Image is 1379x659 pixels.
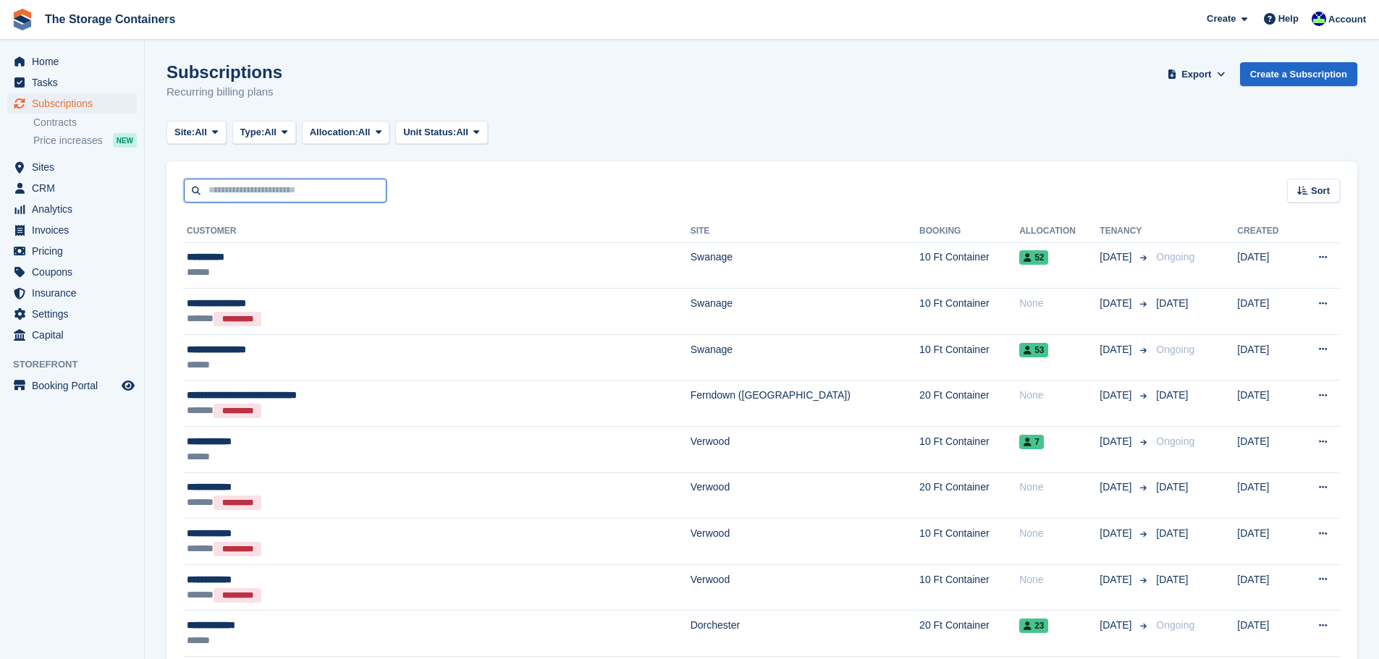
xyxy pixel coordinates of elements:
span: 53 [1019,343,1048,357]
a: The Storage Containers [39,7,181,31]
td: Dorchester [691,611,919,657]
span: [DATE] [1156,574,1188,585]
p: Recurring billing plans [166,84,282,101]
span: Type: [240,125,265,140]
span: Create [1207,12,1236,26]
span: CRM [32,178,119,198]
div: None [1019,388,1100,403]
td: 10 Ft Container [919,289,1019,335]
td: [DATE] [1237,427,1296,473]
span: [DATE] [1156,297,1188,309]
div: None [1019,480,1100,495]
td: Swanage [691,289,919,335]
span: [DATE] [1100,296,1134,311]
span: Invoices [32,220,119,240]
button: Unit Status: All [395,121,487,145]
span: [DATE] [1100,618,1134,633]
span: Settings [32,304,119,324]
button: Allocation: All [302,121,390,145]
span: Price increases [33,134,103,148]
button: Type: All [232,121,296,145]
td: [DATE] [1237,380,1296,427]
th: Site [691,220,919,243]
a: menu [7,283,137,303]
th: Tenancy [1100,220,1150,243]
span: All [456,125,468,140]
a: Contracts [33,116,137,129]
td: Verwood [691,564,919,611]
td: [DATE] [1237,289,1296,335]
td: 10 Ft Container [919,242,1019,289]
span: [DATE] [1100,480,1134,495]
span: Booking Portal [32,375,119,396]
td: Verwood [691,519,919,565]
td: [DATE] [1237,564,1296,611]
td: Verwood [691,427,919,473]
div: NEW [113,133,137,148]
td: Ferndown ([GEOGRAPHIC_DATA]) [691,380,919,427]
span: Sort [1311,184,1330,198]
td: 10 Ft Container [919,427,1019,473]
td: [DATE] [1237,519,1296,565]
td: Verwood [691,472,919,519]
th: Created [1237,220,1296,243]
th: Allocation [1019,220,1100,243]
span: Ongoing [1156,619,1194,631]
span: Storefront [13,357,144,372]
a: Price increases NEW [33,132,137,148]
span: Ongoing [1156,344,1194,355]
img: stora-icon-8386f47178a22dfd0bd8f6a31ec36ba5ce8667c1dd55bd0f319d3a0aa187defe.svg [12,9,33,30]
span: Export [1181,67,1211,82]
span: Subscriptions [32,93,119,114]
span: 7 [1019,435,1044,449]
div: None [1019,526,1100,541]
th: Booking [919,220,1019,243]
div: None [1019,572,1100,587]
a: Create a Subscription [1240,62,1357,86]
a: menu [7,51,137,72]
span: Unit Status: [403,125,456,140]
a: menu [7,220,137,240]
span: Ongoing [1156,251,1194,263]
span: [DATE] [1100,388,1134,403]
span: Sites [32,157,119,177]
span: Coupons [32,262,119,282]
span: [DATE] [1156,481,1188,493]
span: Home [32,51,119,72]
span: All [195,125,207,140]
span: [DATE] [1156,389,1188,401]
span: Account [1328,12,1366,27]
span: [DATE] [1100,434,1134,449]
span: [DATE] [1156,527,1188,539]
td: 20 Ft Container [919,380,1019,427]
span: Tasks [32,72,119,93]
span: Ongoing [1156,435,1194,447]
a: menu [7,157,137,177]
h1: Subscriptions [166,62,282,82]
a: Preview store [119,377,137,394]
td: Swanage [691,334,919,380]
td: [DATE] [1237,472,1296,519]
img: Stacy Williams [1312,12,1326,26]
span: Allocation: [310,125,358,140]
td: [DATE] [1237,242,1296,289]
span: Help [1278,12,1299,26]
span: [DATE] [1100,572,1134,587]
a: menu [7,93,137,114]
td: 20 Ft Container [919,611,1019,657]
a: menu [7,178,137,198]
td: [DATE] [1237,611,1296,657]
span: [DATE] [1100,250,1134,265]
span: Capital [32,325,119,345]
span: [DATE] [1100,526,1134,541]
a: menu [7,72,137,93]
span: 23 [1019,618,1048,633]
a: menu [7,375,137,396]
a: menu [7,304,137,324]
th: Customer [184,220,691,243]
td: Swanage [691,242,919,289]
button: Export [1165,62,1228,86]
td: 10 Ft Container [919,334,1019,380]
span: Site: [174,125,195,140]
span: All [264,125,277,140]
